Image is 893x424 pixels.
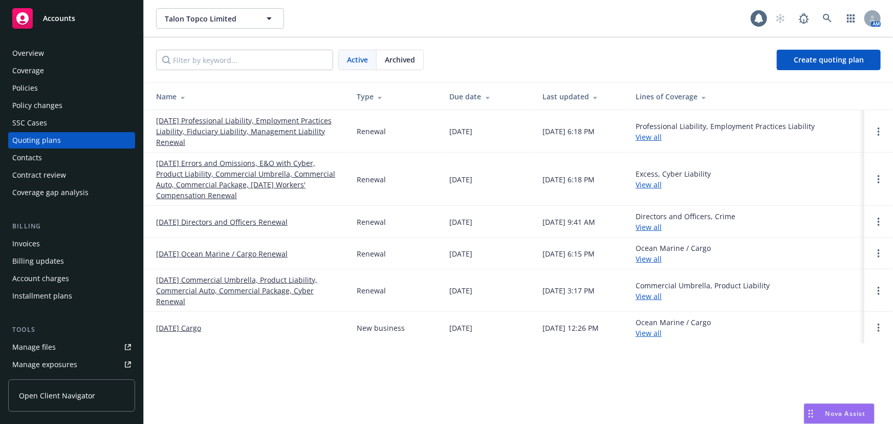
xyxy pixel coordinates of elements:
[636,180,662,189] a: View all
[347,54,368,65] span: Active
[156,323,201,333] a: [DATE] Cargo
[357,217,386,227] div: Renewal
[873,173,885,185] a: Open options
[8,97,135,114] a: Policy changes
[12,80,38,96] div: Policies
[542,217,595,227] div: [DATE] 9:41 AM
[12,97,62,114] div: Policy changes
[817,8,838,29] a: Search
[156,248,288,259] a: [DATE] Ocean Marine / Cargo Renewal
[825,409,866,418] span: Nova Assist
[357,126,386,137] div: Renewal
[636,280,770,302] div: Commercial Umbrella, Product Liability
[542,323,599,333] div: [DATE] 12:26 PM
[385,54,415,65] span: Archived
[873,247,885,260] a: Open options
[12,62,44,79] div: Coverage
[12,270,69,287] div: Account charges
[794,8,814,29] a: Report a Bug
[357,285,386,296] div: Renewal
[542,91,619,102] div: Last updated
[542,126,595,137] div: [DATE] 6:18 PM
[636,243,711,264] div: Ocean Marine / Cargo
[636,91,856,102] div: Lines of Coverage
[12,150,42,166] div: Contacts
[8,115,135,131] a: SSC Cases
[450,323,473,333] div: [DATE]
[12,132,61,149] div: Quoting plans
[357,174,386,185] div: Renewal
[8,184,135,201] a: Coverage gap analysis
[12,45,44,61] div: Overview
[873,125,885,138] a: Open options
[636,254,662,264] a: View all
[873,322,885,334] a: Open options
[450,217,473,227] div: [DATE]
[156,91,340,102] div: Name
[8,150,135,166] a: Contacts
[357,91,433,102] div: Type
[636,328,662,338] a: View all
[357,248,386,259] div: Renewal
[12,236,40,252] div: Invoices
[8,325,135,335] div: Tools
[357,323,405,333] div: New business
[841,8,861,29] a: Switch app
[8,62,135,79] a: Coverage
[636,121,815,142] div: Professional Liability, Employment Practices Liability
[804,404,875,424] button: Nova Assist
[636,168,711,190] div: Excess, Cyber Liability
[450,285,473,296] div: [DATE]
[8,356,135,373] a: Manage exposures
[156,158,340,201] a: [DATE] Errors and Omissions, E&O with Cyber, Product Liability, Commercial Umbrella, Commercial A...
[156,274,340,307] a: [DATE] Commercial Umbrella, Product Liability, Commercial Auto, Commercial Package, Cyber Renewal
[636,211,735,232] div: Directors and Officers, Crime
[770,8,791,29] a: Start snowing
[156,8,284,29] button: Talon Topco Limited
[542,285,595,296] div: [DATE] 3:17 PM
[8,339,135,355] a: Manage files
[43,14,75,23] span: Accounts
[8,167,135,183] a: Contract review
[636,222,662,232] a: View all
[636,132,662,142] a: View all
[8,80,135,96] a: Policies
[156,50,333,70] input: Filter by keyword...
[12,288,72,304] div: Installment plans
[156,115,340,147] a: [DATE] Professional Liability, Employment Practices Liability, Fiduciary Liability, Management Li...
[8,288,135,304] a: Installment plans
[8,4,135,33] a: Accounts
[8,221,135,231] div: Billing
[777,50,881,70] a: Create quoting plan
[450,174,473,185] div: [DATE]
[450,91,527,102] div: Due date
[636,317,711,338] div: Ocean Marine / Cargo
[794,55,864,65] span: Create quoting plan
[542,248,595,259] div: [DATE] 6:15 PM
[12,339,56,355] div: Manage files
[450,248,473,259] div: [DATE]
[12,253,64,269] div: Billing updates
[12,115,47,131] div: SSC Cases
[8,253,135,269] a: Billing updates
[19,390,95,401] span: Open Client Navigator
[12,356,77,373] div: Manage exposures
[450,126,473,137] div: [DATE]
[873,285,885,297] a: Open options
[165,13,253,24] span: Talon Topco Limited
[12,184,89,201] div: Coverage gap analysis
[8,132,135,149] a: Quoting plans
[542,174,595,185] div: [DATE] 6:18 PM
[8,270,135,287] a: Account charges
[636,291,662,301] a: View all
[156,217,288,227] a: [DATE] Directors and Officers Renewal
[12,167,66,183] div: Contract review
[873,216,885,228] a: Open options
[804,404,817,423] div: Drag to move
[8,236,135,252] a: Invoices
[8,45,135,61] a: Overview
